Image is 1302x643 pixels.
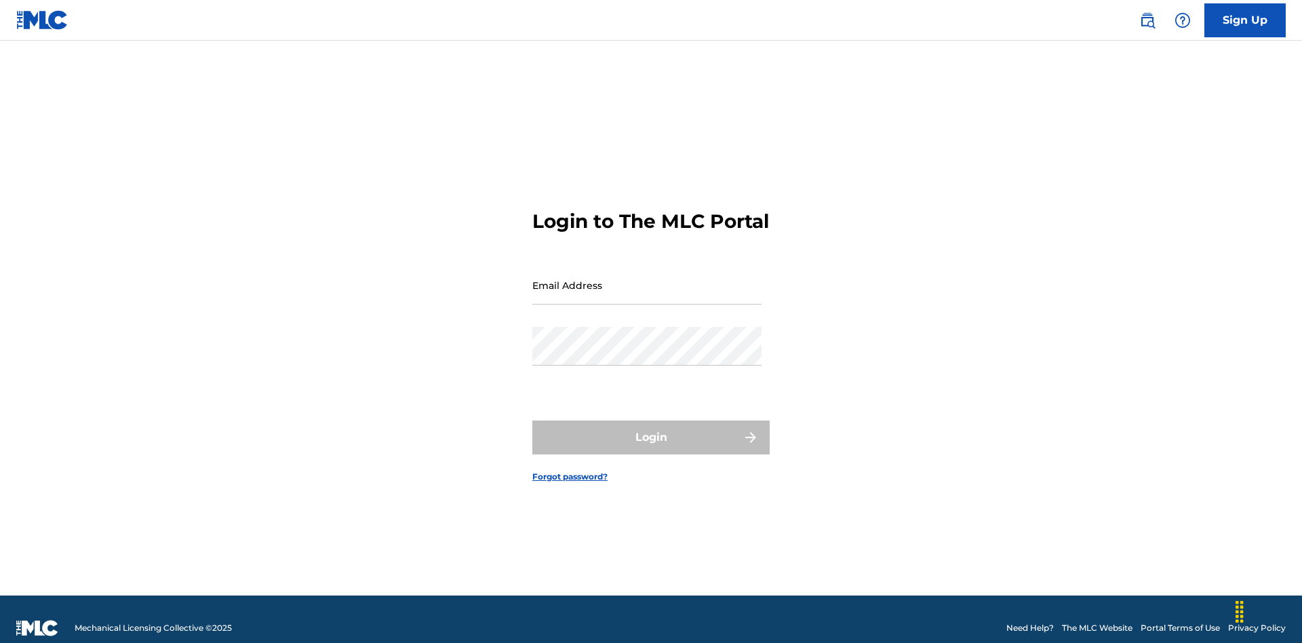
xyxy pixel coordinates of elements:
a: Portal Terms of Use [1141,622,1220,634]
iframe: Chat Widget [1234,578,1302,643]
img: MLC Logo [16,10,68,30]
span: Mechanical Licensing Collective © 2025 [75,622,232,634]
h3: Login to The MLC Portal [532,210,769,233]
a: The MLC Website [1062,622,1132,634]
div: Help [1169,7,1196,34]
a: Forgot password? [532,471,608,483]
img: help [1175,12,1191,28]
img: search [1139,12,1156,28]
a: Public Search [1134,7,1161,34]
div: Drag [1229,591,1250,632]
a: Privacy Policy [1228,622,1286,634]
img: logo [16,620,58,636]
a: Need Help? [1006,622,1054,634]
a: Sign Up [1204,3,1286,37]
